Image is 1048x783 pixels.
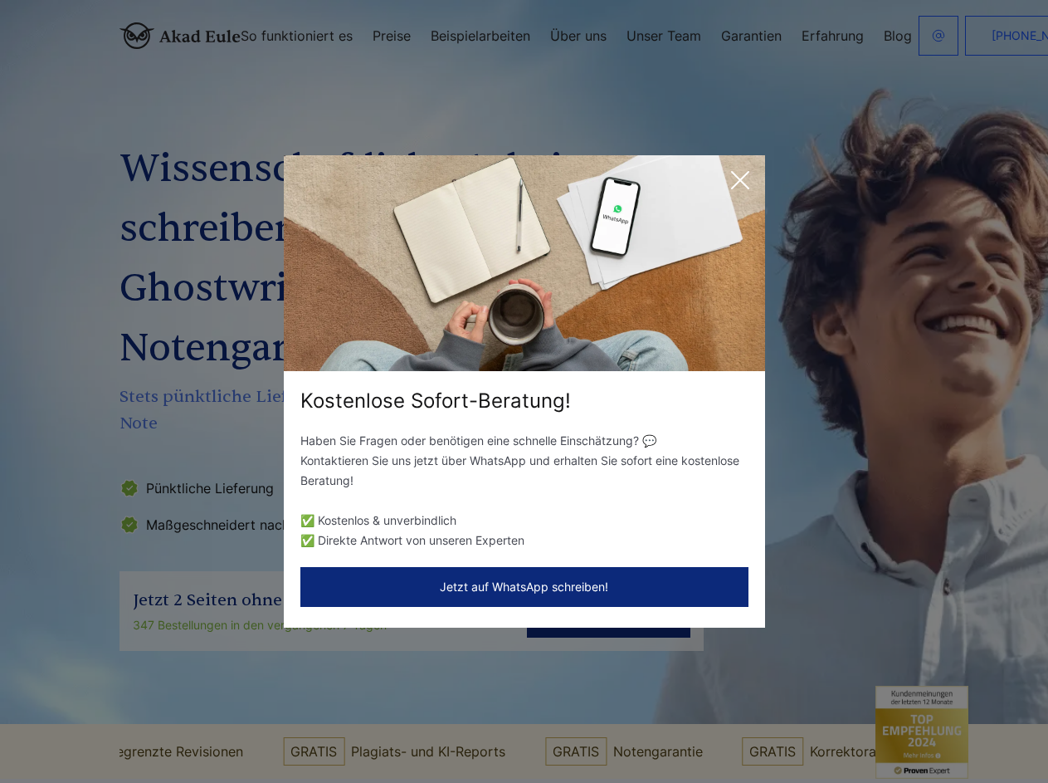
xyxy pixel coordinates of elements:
[284,155,765,371] img: exit
[241,29,353,42] a: So funktioniert es
[802,29,864,42] a: Erfahrung
[300,531,748,551] li: ✅ Direkte Antwort von unseren Experten
[932,29,945,42] img: email
[284,388,765,414] div: Kostenlose Sofort-Beratung!
[300,567,748,607] button: Jetzt auf WhatsApp schreiben!
[373,29,411,42] a: Preise
[550,29,607,42] a: Über uns
[119,22,241,49] img: logo
[431,29,530,42] a: Beispielarbeiten
[300,511,748,531] li: ✅ Kostenlos & unverbindlich
[884,29,912,42] a: Blog
[300,431,748,491] p: Haben Sie Fragen oder benötigen eine schnelle Einschätzung? 💬 Kontaktieren Sie uns jetzt über Wha...
[626,29,701,42] a: Unser Team
[721,29,782,42] a: Garantien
